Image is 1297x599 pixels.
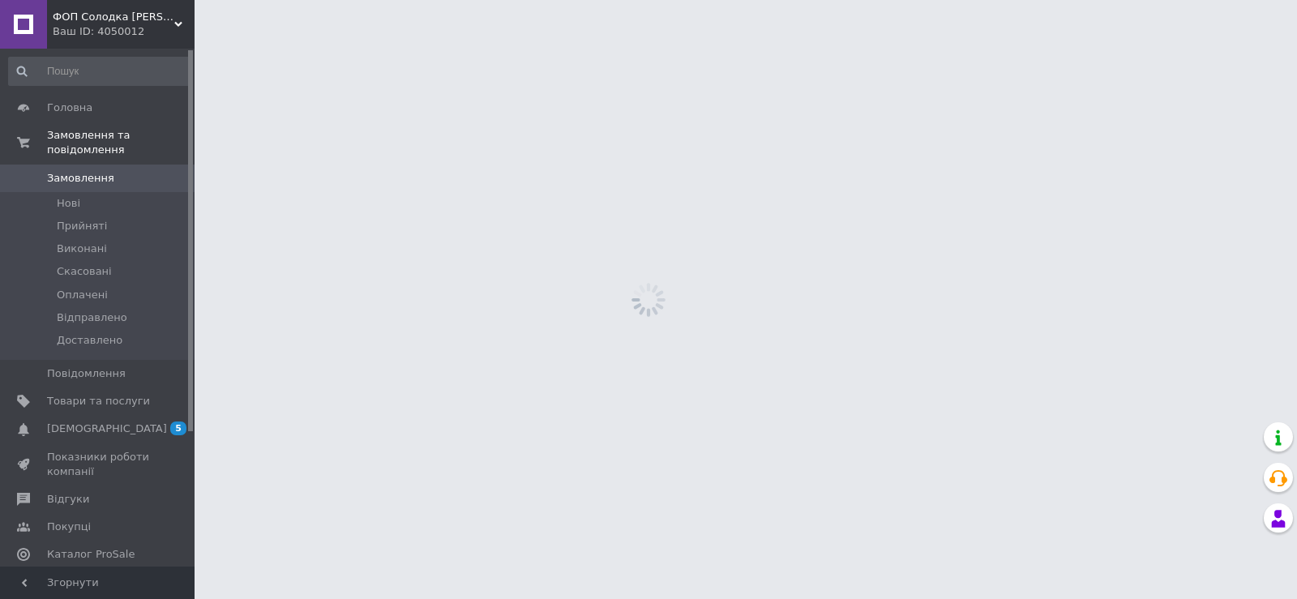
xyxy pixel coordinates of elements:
[57,264,112,279] span: Скасовані
[57,219,107,233] span: Прийняті
[47,520,91,534] span: Покупці
[53,10,174,24] span: ФОП Солодка Л.П.
[47,171,114,186] span: Замовлення
[47,101,92,115] span: Головна
[47,366,126,381] span: Повідомлення
[57,310,127,325] span: Відправлено
[53,24,195,39] div: Ваш ID: 4050012
[47,128,195,157] span: Замовлення та повідомлення
[47,492,89,507] span: Відгуки
[47,394,150,409] span: Товари та послуги
[57,288,108,302] span: Оплачені
[47,450,150,479] span: Показники роботи компанії
[57,242,107,256] span: Виконані
[57,333,122,348] span: Доставлено
[47,421,167,436] span: [DEMOGRAPHIC_DATA]
[8,57,191,86] input: Пошук
[57,196,80,211] span: Нові
[47,547,135,562] span: Каталог ProSale
[170,421,186,435] span: 5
